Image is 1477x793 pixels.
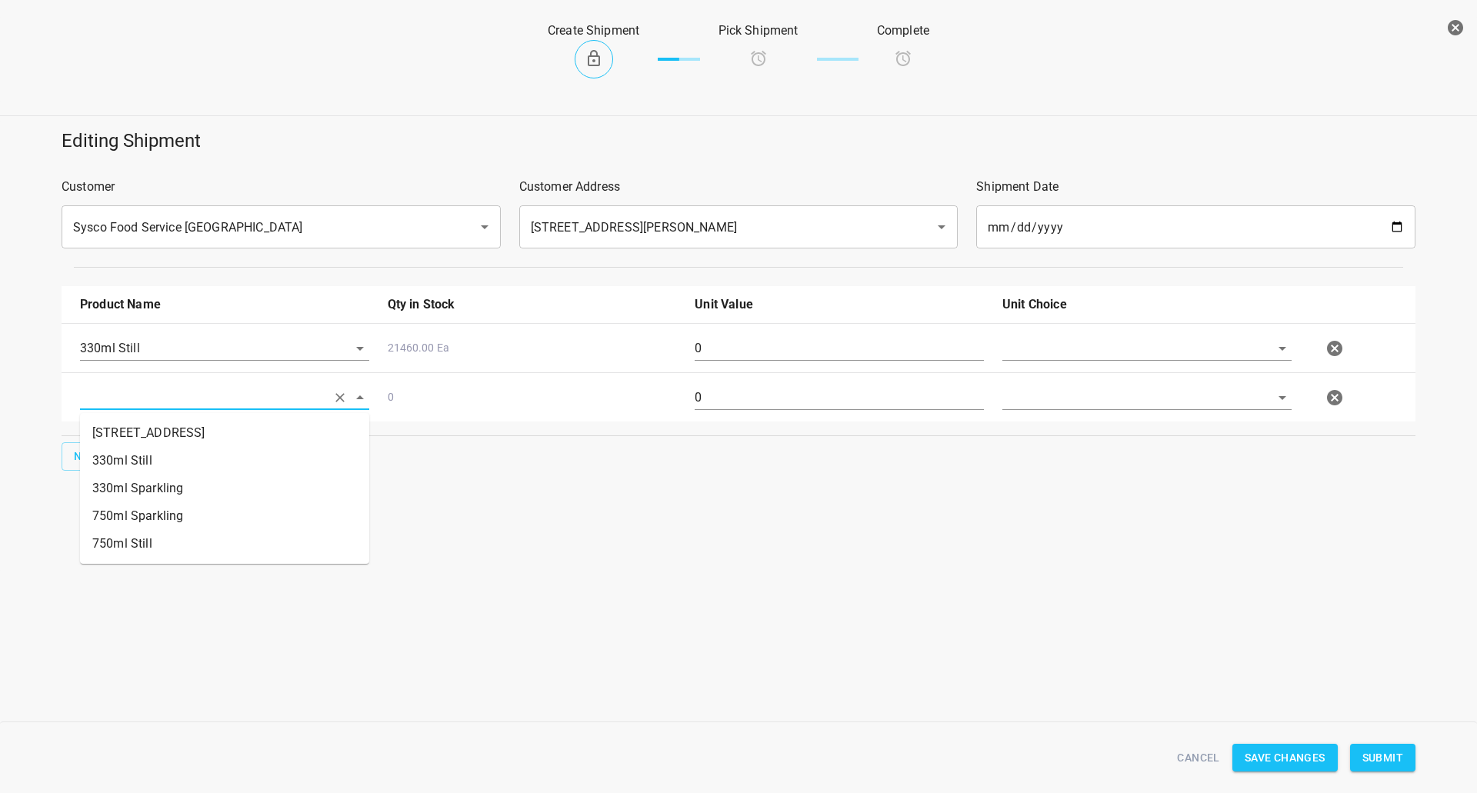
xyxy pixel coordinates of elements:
[62,128,1415,153] h5: Editing Shipment
[1232,744,1338,772] button: Save Changes
[877,22,929,40] p: Complete
[349,387,371,408] button: Close
[931,216,952,238] button: Open
[548,22,639,40] p: Create Shipment
[1002,295,1292,314] p: Unit Choice
[474,216,495,238] button: Open
[80,475,369,502] li: 330ml Sparkling
[80,530,369,558] li: 750ml Still
[1177,748,1219,768] span: Cancel
[1350,744,1415,772] button: Submit
[80,419,369,447] li: [STREET_ADDRESS]
[718,22,799,40] p: Pick Shipment
[62,178,501,196] p: Customer
[388,340,677,356] p: 21460.00 Ea
[1171,744,1225,772] button: Cancel
[1272,338,1293,359] button: Open
[1362,748,1403,768] span: Submit
[388,389,677,405] p: 0
[349,338,371,359] button: Open
[329,387,351,408] button: Clear
[1245,748,1325,768] span: Save Changes
[1272,387,1293,408] button: Open
[80,502,369,530] li: 750ml Sparkling
[62,442,111,471] button: New
[976,178,1415,196] p: Shipment Date
[695,295,984,314] p: Unit Value
[80,295,369,314] p: Product Name
[74,447,98,466] span: New
[519,178,959,196] p: Customer Address
[388,295,677,314] p: Qty in Stock
[80,447,369,475] li: 330ml Still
